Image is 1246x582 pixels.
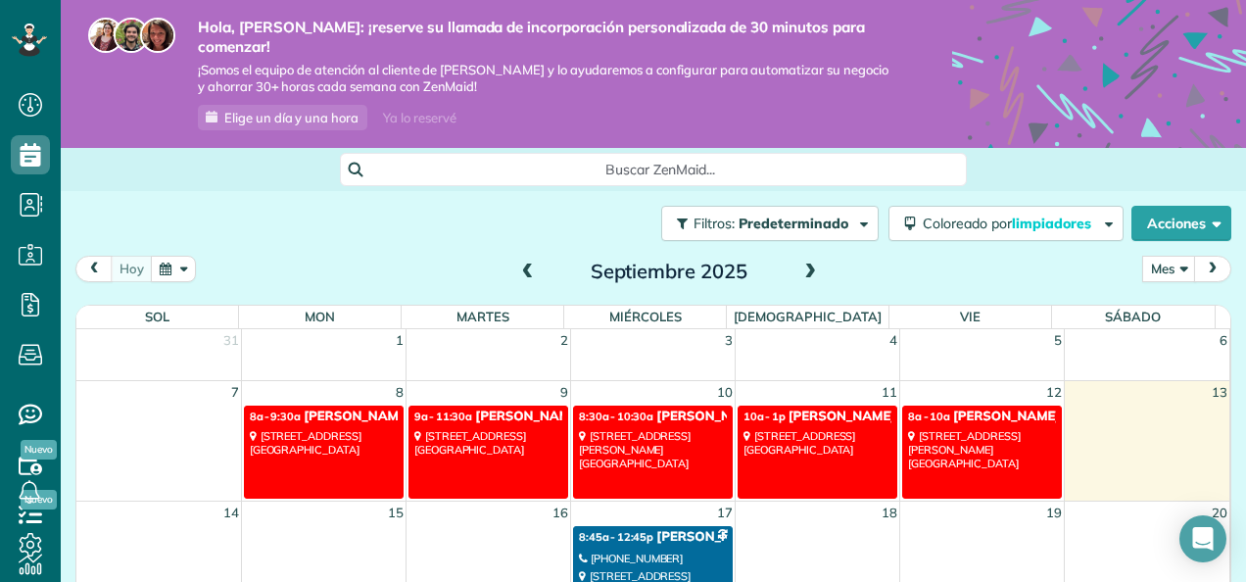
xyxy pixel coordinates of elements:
[1147,215,1206,232] font: Acciones
[734,309,881,324] span: [DEMOGRAPHIC_DATA]
[221,329,241,352] a: 31
[743,410,786,423] span: 10a - 1p
[908,410,950,423] span: 8a - 10a
[579,410,653,423] span: 8:30a - 10:30a
[656,529,930,545] span: [PERSON_NAME] y [PERSON_NAME] - inicio
[888,206,1124,241] button: Coloreado porlimpiadores
[1142,256,1196,282] button: Mes
[715,381,735,404] a: 10
[715,502,735,524] a: 17
[656,409,870,424] span: [PERSON_NAME] - Ejemplo de cita
[651,206,879,241] a: Filtros: Predeterminado
[953,409,1234,424] span: [PERSON_NAME] - Ejemplo de nombramiento
[1044,502,1064,524] a: 19
[414,429,526,457] font: [STREET_ADDRESS] [GEOGRAPHIC_DATA]
[394,381,406,404] a: 8
[386,502,406,524] a: 15
[789,409,1002,424] span: [PERSON_NAME] - Ejemplo de cita
[880,502,899,524] a: 18
[371,106,468,130] div: Ya lo reservé
[224,110,359,125] span: Elige un día y una hora
[250,410,302,423] span: 8a - 9:30a
[1210,502,1229,524] a: 20
[198,105,367,130] a: Elige un día y una hora
[960,309,981,324] span: Vie
[609,309,682,324] span: Miércoles
[908,429,1020,471] font: [STREET_ADDRESS] [PERSON_NAME][GEOGRAPHIC_DATA]
[394,329,406,352] a: 1
[694,215,735,232] span: Filtros:
[75,256,113,282] button: Prev
[880,381,899,404] a: 11
[743,429,855,457] font: [STREET_ADDRESS] [GEOGRAPHIC_DATA]
[1131,206,1231,241] button: Acciones
[475,409,689,424] span: [PERSON_NAME] - Ejemplo de cita
[579,429,691,471] font: [STREET_ADDRESS][PERSON_NAME] [GEOGRAPHIC_DATA]
[229,381,241,404] a: 7
[111,256,153,282] button: Hoy
[723,329,735,352] a: 3
[456,309,509,324] span: Martes
[1052,329,1064,352] a: 5
[887,329,899,352] a: 4
[558,329,570,352] a: 2
[221,502,241,524] a: 14
[591,552,683,565] font: [PHONE_NUMBER]
[145,309,169,324] span: Sol
[551,502,570,524] a: 16
[1044,381,1064,404] a: 12
[414,410,473,423] span: 9a - 11:30a
[1210,381,1229,404] a: 13
[1105,309,1161,324] span: Sábado
[88,18,123,53] img: maria-72a9807cf96188c08ef61303f053569d2e2a8a1cde33d635c8a3ac13582a053d.jpg
[198,62,893,95] span: ¡Somos el equipo de atención al cliente de [PERSON_NAME] y lo ayudaremos a configurar para automa...
[140,18,175,53] img: michelle-19f622bdf1676172e81f8f8fba1fb50e276960ebfe0243fe18214015130c80e4.jpg
[114,18,149,53] img: jorge-587dff0eeaa6aab1f244e6dc62b8924c3b6ad411094392a53c71c6c4a576187d.jpg
[198,18,893,56] strong: Hola, [PERSON_NAME]: ¡reserve su llamada de incorporación personalizada de 30 minutos para comenzar!
[547,261,791,282] h2: Septiembre 2025
[1012,215,1094,232] span: limpiadores
[1194,256,1231,282] button: próximo
[558,381,570,404] a: 9
[1218,329,1229,352] a: 6
[304,409,517,424] span: [PERSON_NAME] - Ejemplo de cita
[1179,515,1226,562] div: Abra Intercom Messenger
[923,215,1098,232] span: Coloreado por
[579,530,653,544] span: 8:45a - 12:45p
[305,309,335,324] span: Mon
[739,215,849,232] span: Predeterminado
[250,429,361,457] font: [STREET_ADDRESS] [GEOGRAPHIC_DATA]
[21,440,57,460] span: Nuevo
[661,206,879,241] button: Filtros: Predeterminado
